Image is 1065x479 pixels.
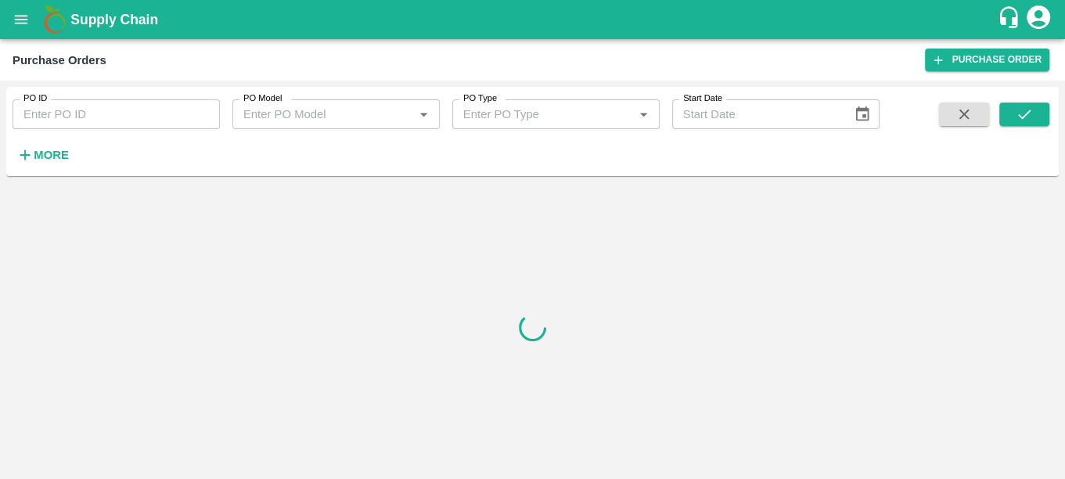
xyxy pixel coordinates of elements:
[683,92,722,105] label: Start Date
[13,142,73,168] button: More
[34,149,69,161] strong: More
[70,9,997,31] a: Supply Chain
[672,99,842,129] input: Start Date
[237,104,409,124] input: Enter PO Model
[925,49,1049,71] a: Purchase Order
[23,92,47,105] label: PO ID
[13,99,220,129] input: Enter PO ID
[3,2,39,38] button: open drawer
[413,104,434,124] button: Open
[39,4,70,35] img: logo
[1024,3,1052,36] div: account of current user
[457,104,629,124] input: Enter PO Type
[847,99,877,129] button: Choose date
[997,5,1024,34] div: customer-support
[243,92,282,105] label: PO Model
[633,104,653,124] button: Open
[70,12,158,27] b: Supply Chain
[463,92,497,105] label: PO Type
[13,50,106,70] div: Purchase Orders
